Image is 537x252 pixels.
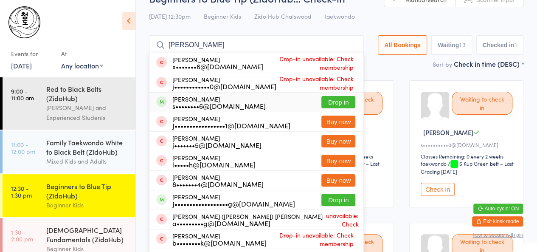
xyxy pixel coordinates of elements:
button: Exit kiosk mode [472,216,523,227]
img: Chungdo Taekwondo [8,6,40,38]
button: Buy now [321,135,355,147]
div: Any location [61,61,103,70]
div: s••••••••6@[DOMAIN_NAME] [172,102,266,109]
a: 9:00 -11:00 amRed to Black Belts (ZidoHub)[PERSON_NAME] and Experienced Students [3,77,135,130]
button: Checked in1 [476,35,524,55]
div: [PERSON_NAME] [172,56,263,70]
div: Classes Remaining: 0 every 2 weeks [421,153,515,160]
button: Buy now [321,116,355,128]
div: 1 [514,42,517,48]
a: [DATE] [11,61,32,70]
button: Auto-cycle: ON [473,204,523,214]
div: [PERSON_NAME] [172,193,295,207]
div: j••••••••••••0@[DOMAIN_NAME] [172,83,276,90]
button: Buy now [321,174,355,187]
button: Drop in [321,194,355,206]
a: 12:30 -1:30 pmBeginners to Blue Tip (ZidoHub)Beginner Kids [3,174,135,217]
span: Beginner Kids [204,12,241,20]
span: / 6 Kup Green belt – Last Grading [DATE] [421,160,514,175]
input: Search [149,35,364,55]
div: J•••••••••••••••••1@[DOMAIN_NAME] [172,122,290,129]
div: Red to Black Belts (ZidoHub) [46,84,128,103]
button: Check in [421,183,455,196]
div: a•••••••••g@[DOMAIN_NAME] [172,220,323,227]
div: [PERSON_NAME] [172,115,290,129]
div: taekwondo [421,160,447,167]
div: [PERSON_NAME] [172,96,266,109]
button: how to secure with pin [472,232,523,238]
div: Mixed Kids and Adults [46,156,128,166]
div: Beginners to Blue Tip (ZidoHub) [46,181,128,200]
time: 1:30 - 2:00 pm [11,229,33,242]
a: 11:00 -12:00 pmFamily Taekwondo White to Black Belt (ZidoHub)Mixed Kids and Adults [3,130,135,173]
button: Drop in [321,96,355,108]
span: Drop-in unavailable: Check membership [267,229,355,250]
div: 13 [459,42,466,48]
span: [DATE] 12:30pm [149,12,191,20]
span: Drop-in unavailable: Check membership [263,52,355,74]
div: Check in time (DESC) [454,59,524,68]
div: x•••••••6@[DOMAIN_NAME] [172,63,263,70]
div: [PERSON_NAME] [172,135,261,148]
div: j•••••••5@[DOMAIN_NAME] [172,142,261,148]
button: Buy now [321,155,355,167]
span: [PERSON_NAME] [423,128,473,137]
div: [PERSON_NAME] ([PERSON_NAME]) [PERSON_NAME] [172,213,323,227]
div: s••••••••••0@[DOMAIN_NAME] [421,141,515,148]
div: [PERSON_NAME] [172,154,256,168]
div: l•••••h@[DOMAIN_NAME] [172,161,256,168]
time: 9:00 - 11:00 am [11,88,34,101]
div: Beginner Kids [46,200,128,210]
span: taekwondo [325,12,355,20]
div: Family Taekwondo White to Black Belt (ZidoHub) [46,138,128,156]
div: [PERSON_NAME] [172,232,267,246]
time: 12:30 - 1:30 pm [11,185,32,198]
div: 8•••••••4@[DOMAIN_NAME] [172,181,264,187]
div: [DEMOGRAPHIC_DATA] Fundamentals (ZidoHub) [46,225,128,244]
div: b••••••••k@[DOMAIN_NAME] [172,239,267,246]
span: Drop-in unavailable: Check membership [323,201,361,239]
time: 11:00 - 12:00 pm [11,141,35,155]
span: Drop-in unavailable: Check membership [276,72,355,93]
div: [PERSON_NAME] and Experienced Students [46,103,128,122]
div: [PERSON_NAME] [172,76,276,90]
button: All Bookings [378,35,427,55]
button: Waiting13 [431,35,472,55]
div: [PERSON_NAME] [172,174,264,187]
div: Waiting to check in [452,92,512,115]
div: At [61,47,103,61]
span: Zido Hub Chatswood [254,12,312,20]
div: Events for [11,47,53,61]
label: Sort by [433,60,452,68]
div: J••••••••••••••••••g@[DOMAIN_NAME] [172,200,295,207]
